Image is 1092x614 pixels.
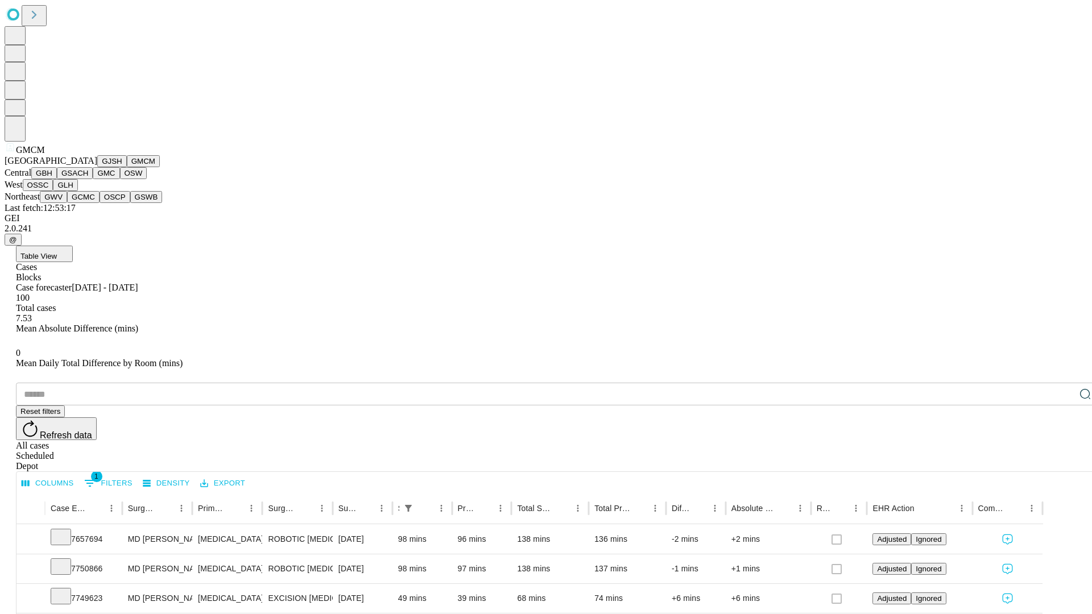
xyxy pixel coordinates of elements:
[493,500,508,516] button: Menu
[173,500,189,516] button: Menu
[16,358,183,368] span: Mean Daily Total Difference by Room (mins)
[374,500,390,516] button: Menu
[198,554,257,583] div: [MEDICAL_DATA]
[594,504,630,513] div: Total Predicted Duration
[227,500,243,516] button: Sort
[707,500,723,516] button: Menu
[647,500,663,516] button: Menu
[517,554,583,583] div: 138 mins
[1008,500,1024,516] button: Sort
[458,504,476,513] div: Predicted In Room Duration
[731,504,775,513] div: Absolute Difference
[128,584,187,613] div: MD [PERSON_NAME] [PERSON_NAME]
[400,500,416,516] button: Show filters
[72,283,138,292] span: [DATE] - [DATE]
[120,167,147,179] button: OSW
[51,584,117,613] div: 7749623
[458,554,506,583] div: 97 mins
[872,563,911,575] button: Adjusted
[268,584,326,613] div: EXCISION [MEDICAL_DATA] LESION EXCEPT [MEDICAL_DATA] TRUNK ETC 3.1 TO 4 CM
[5,223,1087,234] div: 2.0.241
[20,407,60,416] span: Reset filters
[517,525,583,554] div: 138 mins
[5,156,97,165] span: [GEOGRAPHIC_DATA]
[672,525,720,554] div: -2 mins
[672,554,720,583] div: -1 mins
[338,525,387,554] div: [DATE]
[916,500,932,516] button: Sort
[1024,500,1040,516] button: Menu
[731,584,805,613] div: +6 mins
[398,525,446,554] div: 98 mins
[158,500,173,516] button: Sort
[128,554,187,583] div: MD [PERSON_NAME] [PERSON_NAME]
[67,191,100,203] button: GCMC
[417,500,433,516] button: Sort
[594,554,660,583] div: 137 mins
[594,584,660,613] div: 74 mins
[40,430,92,440] span: Refresh data
[22,559,39,579] button: Expand
[872,592,911,604] button: Adjusted
[268,504,296,513] div: Surgery Name
[16,348,20,358] span: 0
[398,554,446,583] div: 98 mins
[877,535,907,544] span: Adjusted
[916,535,941,544] span: Ignored
[197,475,248,492] button: Export
[872,504,914,513] div: EHR Action
[877,594,907,603] span: Adjusted
[916,565,941,573] span: Ignored
[338,554,387,583] div: [DATE]
[691,500,707,516] button: Sort
[672,584,720,613] div: +6 mins
[5,168,31,177] span: Central
[40,191,67,203] button: GWV
[100,191,130,203] button: OSCP
[594,525,660,554] div: 136 mins
[570,500,586,516] button: Menu
[877,565,907,573] span: Adjusted
[872,533,911,545] button: Adjusted
[954,500,970,516] button: Menu
[128,504,156,513] div: Surgeon Name
[554,500,570,516] button: Sort
[400,500,416,516] div: 1 active filter
[16,283,72,292] span: Case forecaster
[20,252,57,260] span: Table View
[911,592,946,604] button: Ignored
[458,584,506,613] div: 39 mins
[477,500,493,516] button: Sort
[16,303,56,313] span: Total cases
[848,500,864,516] button: Menu
[268,554,326,583] div: ROBOTIC [MEDICAL_DATA]
[517,504,553,513] div: Total Scheduled Duration
[458,525,506,554] div: 96 mins
[128,525,187,554] div: MD [PERSON_NAME] [PERSON_NAME]
[911,533,946,545] button: Ignored
[91,471,102,482] span: 1
[88,500,104,516] button: Sort
[16,145,45,155] span: GMCM
[127,155,160,167] button: GMCM
[243,500,259,516] button: Menu
[22,589,39,609] button: Expand
[81,474,135,492] button: Show filters
[104,500,119,516] button: Menu
[51,504,86,513] div: Case Epic Id
[398,504,399,513] div: Scheduled In Room Duration
[130,191,163,203] button: GSWB
[198,504,226,513] div: Primary Service
[5,203,76,213] span: Last fetch: 12:53:17
[338,504,357,513] div: Surgery Date
[5,213,1087,223] div: GEI
[51,525,117,554] div: 7657694
[5,192,40,201] span: Northeast
[16,323,138,333] span: Mean Absolute Difference (mins)
[140,475,193,492] button: Density
[31,167,57,179] button: GBH
[314,500,330,516] button: Menu
[916,594,941,603] span: Ignored
[16,417,97,440] button: Refresh data
[19,475,77,492] button: Select columns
